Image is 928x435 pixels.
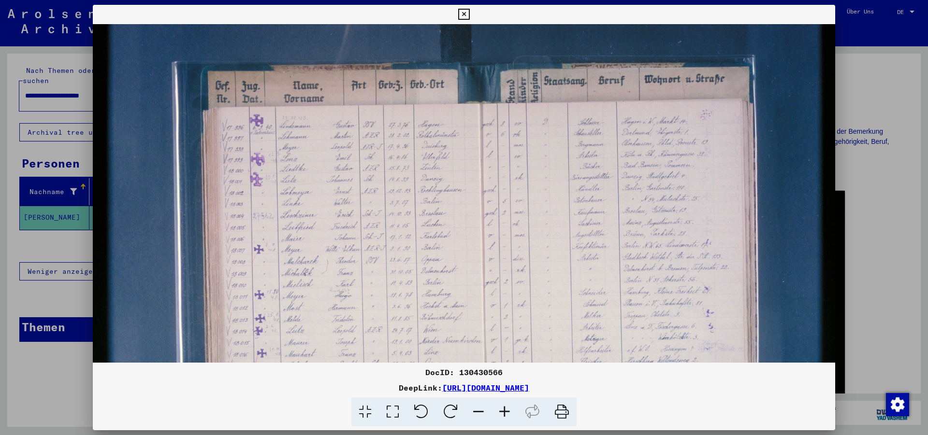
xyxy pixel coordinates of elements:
[886,393,909,416] img: Zustimmung ändern
[442,383,529,393] a: [URL][DOMAIN_NAME]
[93,366,835,378] div: DocID: 130430566
[93,382,835,393] div: DeepLink:
[885,393,909,416] div: Zustimmung ändern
